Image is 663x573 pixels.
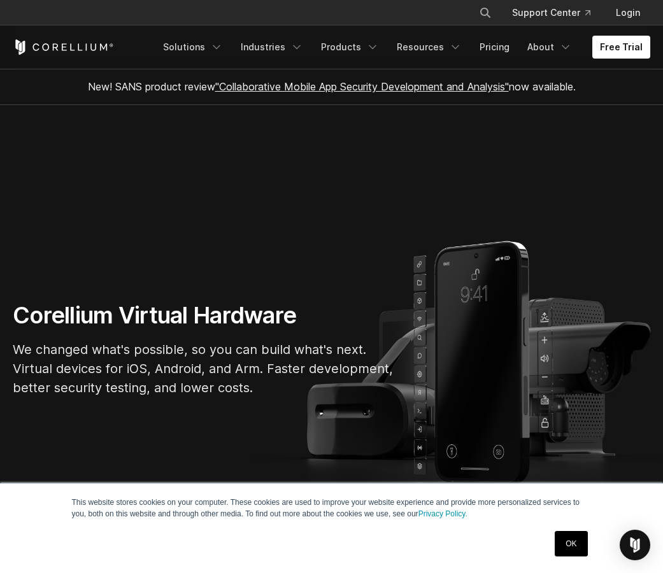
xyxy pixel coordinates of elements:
[520,36,580,59] a: About
[233,36,311,59] a: Industries
[620,530,650,560] div: Open Intercom Messenger
[606,1,650,24] a: Login
[13,340,395,397] p: We changed what's possible, so you can build what's next. Virtual devices for iOS, Android, and A...
[592,36,650,59] a: Free Trial
[155,36,231,59] a: Solutions
[418,509,467,518] a: Privacy Policy.
[472,36,517,59] a: Pricing
[474,1,497,24] button: Search
[502,1,601,24] a: Support Center
[13,301,395,330] h1: Corellium Virtual Hardware
[13,39,114,55] a: Corellium Home
[389,36,469,59] a: Resources
[88,80,576,93] span: New! SANS product review now available.
[464,1,650,24] div: Navigation Menu
[155,36,650,59] div: Navigation Menu
[555,531,587,556] a: OK
[215,80,509,93] a: "Collaborative Mobile App Security Development and Analysis"
[313,36,387,59] a: Products
[72,497,592,520] p: This website stores cookies on your computer. These cookies are used to improve your website expe...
